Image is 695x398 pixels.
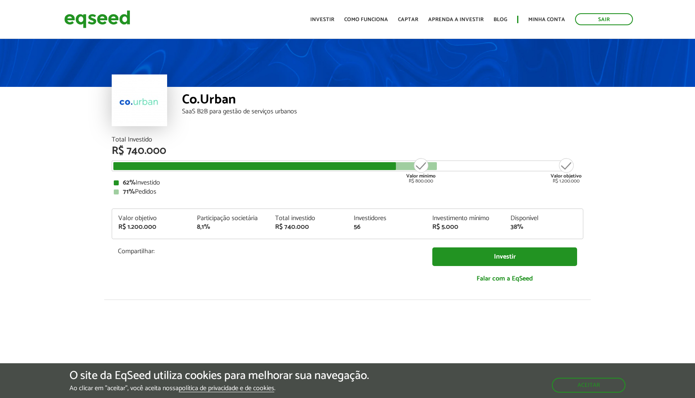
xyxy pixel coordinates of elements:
strong: 71% [123,186,135,197]
div: Investidores [354,215,420,222]
div: R$ 1.200.000 [551,157,582,184]
a: Falar com a EqSeed [432,270,577,287]
a: Captar [398,17,418,22]
div: 56 [354,224,420,230]
p: Ao clicar em "aceitar", você aceita nossa . [69,384,369,392]
img: EqSeed [64,8,130,30]
div: R$ 5.000 [432,224,498,230]
a: Investir [310,17,334,22]
button: Aceitar [552,378,625,393]
a: política de privacidade e de cookies [179,385,274,392]
a: Investir [432,247,577,266]
div: R$ 740.000 [275,224,341,230]
div: 38% [510,224,577,230]
strong: 62% [123,177,136,188]
div: Pedidos [114,189,581,195]
strong: Valor mínimo [406,172,436,180]
div: Participação societária [197,215,263,222]
div: Investimento mínimo [432,215,498,222]
p: Compartilhar: [118,247,420,255]
h5: O site da EqSeed utiliza cookies para melhorar sua navegação. [69,369,369,382]
div: Valor objetivo [118,215,185,222]
div: Co.Urban [182,93,583,108]
a: Aprenda a investir [428,17,484,22]
div: Total Investido [112,137,583,143]
a: Minha conta [528,17,565,22]
div: SaaS B2B para gestão de serviços urbanos [182,108,583,115]
div: R$ 1.200.000 [118,224,185,230]
a: Sair [575,13,633,25]
a: Blog [494,17,507,22]
strong: Valor objetivo [551,172,582,180]
div: Disponível [510,215,577,222]
div: R$ 800.000 [405,157,436,184]
div: Total investido [275,215,341,222]
div: Investido [114,180,581,186]
a: Como funciona [344,17,388,22]
div: R$ 740.000 [112,146,583,156]
div: 8,1% [197,224,263,230]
